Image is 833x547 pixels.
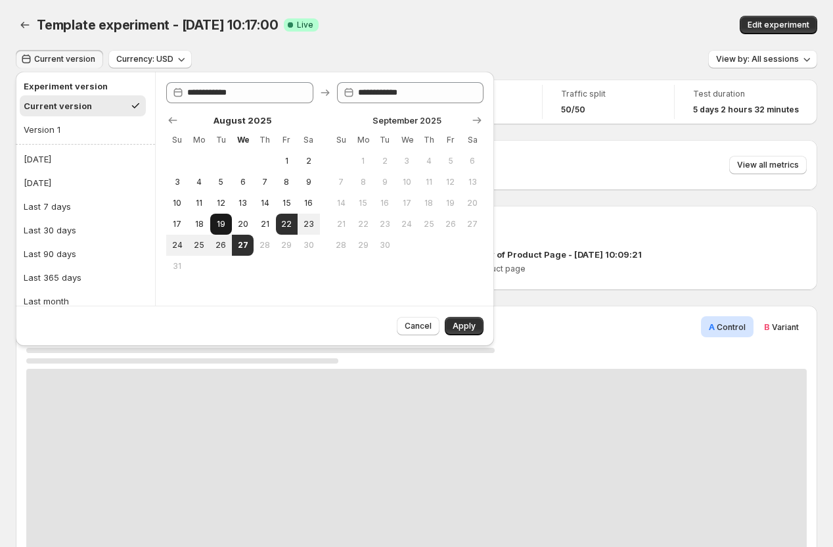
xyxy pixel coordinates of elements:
button: Last month [20,291,151,312]
button: Friday September 5 2025 [439,151,461,172]
span: 16 [303,198,314,208]
button: Thursday August 21 2025 [254,214,275,235]
div: [DATE] [24,176,51,189]
span: 14 [259,198,270,208]
span: 15 [281,198,292,208]
span: Su [171,135,183,145]
div: Version 1 [24,123,60,136]
span: Traffic split [561,89,656,99]
button: Last 30 days [20,220,151,241]
span: Tu [215,135,227,145]
span: 26 [445,219,456,229]
span: 1 [357,156,369,166]
button: Friday August 1 2025 [276,151,298,172]
span: 7 [336,177,347,187]
button: Show next month, October 2025 [468,111,486,130]
th: Tuesday [210,130,232,151]
span: B [764,321,770,332]
th: Monday [188,130,210,151]
a: Test duration5 days 2 hours 32 minutes [693,87,799,116]
span: 15 [357,198,369,208]
span: 4 [423,156,434,166]
button: Show previous month, July 2025 [164,111,182,130]
button: Wednesday September 10 2025 [396,172,418,193]
span: Test duration [693,89,799,99]
div: [DATE] [24,153,51,166]
button: Apply [445,317,484,335]
th: Sunday [330,130,352,151]
span: 11 [423,177,434,187]
span: 4 [193,177,204,187]
button: Tuesday September 9 2025 [374,172,395,193]
span: 8 [281,177,292,187]
button: Wednesday September 3 2025 [396,151,418,172]
span: 17 [401,198,413,208]
button: Saturday September 13 2025 [462,172,484,193]
span: 26 [215,240,227,250]
span: 29 [281,240,292,250]
span: 31 [171,261,183,272]
span: 20 [237,219,248,229]
span: 24 [401,219,413,229]
th: Thursday [254,130,275,151]
span: 3 [401,156,413,166]
span: 11 [193,198,204,208]
button: Edit experiment [740,16,817,34]
span: We [401,135,413,145]
span: 7 [259,177,270,187]
button: Saturday August 9 2025 [298,172,319,193]
button: Monday September 29 2025 [352,235,374,256]
button: Currency: USD [108,50,192,68]
th: Saturday [298,130,319,151]
button: Monday September 1 2025 [352,151,374,172]
button: Tuesday August 12 2025 [210,193,232,214]
span: Fr [281,135,292,145]
button: Tuesday August 5 2025 [210,172,232,193]
button: Thursday August 7 2025 [254,172,275,193]
button: Thursday August 28 2025 [254,235,275,256]
button: Friday September 26 2025 [439,214,461,235]
span: 22 [357,219,369,229]
span: 2 [379,156,390,166]
button: Last 7 days [20,196,151,217]
button: Friday August 29 2025 [276,235,298,256]
button: Back [16,16,34,34]
span: 25 [423,219,434,229]
button: Saturday September 20 2025 [462,193,484,214]
span: 23 [379,219,390,229]
th: Friday [276,130,298,151]
button: Current version [20,95,146,116]
div: Last month [24,295,69,308]
span: 18 [423,198,434,208]
span: Template experiment - [DATE] 10:17:00 [37,17,279,33]
button: Monday August 18 2025 [188,214,210,235]
th: Tuesday [374,130,395,151]
button: Tuesday September 2 2025 [374,151,395,172]
button: View all metrics [729,156,807,174]
span: 13 [467,177,478,187]
span: 27 [237,240,248,250]
button: Saturday September 6 2025 [462,151,484,172]
button: Last 365 days [20,267,151,288]
button: Friday August 15 2025 [276,193,298,214]
button: Sunday August 24 2025 [166,235,188,256]
span: 16 [379,198,390,208]
div: Last 90 days [24,247,76,260]
span: Variant [772,322,799,332]
th: Monday [352,130,374,151]
span: 20 [467,198,478,208]
span: Tu [379,135,390,145]
span: 10 [171,198,183,208]
span: 23 [303,219,314,229]
button: Current version [16,50,103,68]
span: 6 [237,177,248,187]
button: Monday September 8 2025 [352,172,374,193]
span: Fr [445,135,456,145]
span: 5 days 2 hours 32 minutes [693,105,799,115]
th: Sunday [166,130,188,151]
span: 6 [467,156,478,166]
span: 10 [401,177,413,187]
button: Wednesday August 13 2025 [232,193,254,214]
p: Copy of Product Page - [DATE] 10:09:21 [472,248,642,261]
button: Sunday September 7 2025 [330,172,352,193]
